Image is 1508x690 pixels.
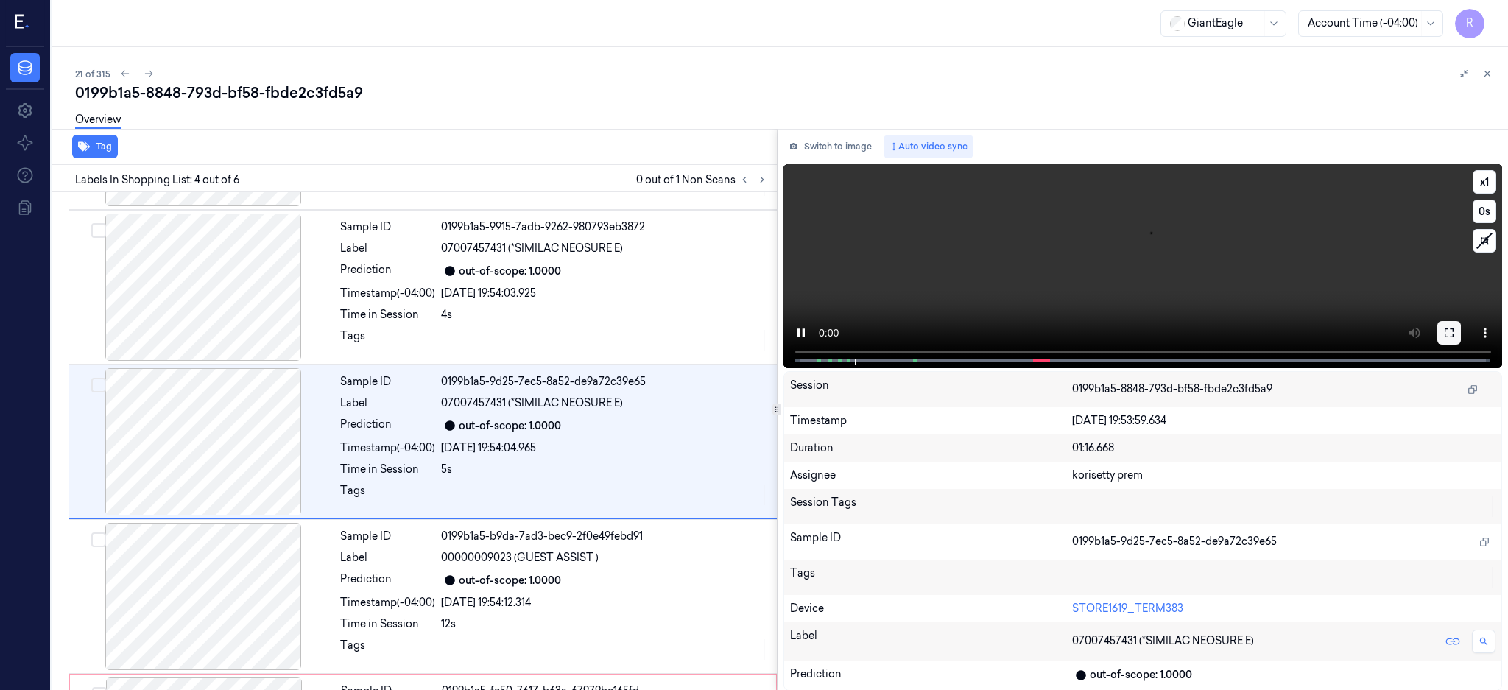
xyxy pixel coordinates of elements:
[441,616,768,632] div: 12s
[1473,170,1496,194] button: x1
[459,573,561,588] div: out-of-scope: 1.0000
[790,440,1072,456] div: Duration
[790,601,1072,616] div: Device
[340,262,435,280] div: Prediction
[75,82,1496,103] div: 0199b1a5-8848-793d-bf58-fbde2c3fd5a9
[636,171,771,189] span: 0 out of 1 Non Scans
[441,440,768,456] div: [DATE] 19:54:04.965
[790,413,1072,429] div: Timestamp
[340,395,435,411] div: Label
[1455,9,1484,38] button: R
[790,495,1072,518] div: Session Tags
[441,550,599,566] span: 00000009023 (GUEST ASSIST )
[340,219,435,235] div: Sample ID
[441,286,768,301] div: [DATE] 19:54:03.925
[75,172,239,188] span: Labels In Shopping List: 4 out of 6
[72,135,118,158] button: Tag
[340,462,435,477] div: Time in Session
[1072,534,1277,549] span: 0199b1a5-9d25-7ec5-8a52-de9a72c39e65
[441,374,768,390] div: 0199b1a5-9d25-7ec5-8a52-de9a72c39e65
[441,462,768,477] div: 5s
[441,219,768,235] div: 0199b1a5-9915-7adb-9262-980793eb3872
[75,68,110,80] span: 21 of 315
[790,378,1072,401] div: Session
[884,135,973,158] button: Auto video sync
[1072,601,1495,616] div: STORE1619_TERM383
[790,468,1072,483] div: Assignee
[1072,468,1495,483] div: korisetty prem
[340,638,435,661] div: Tags
[1072,413,1495,429] div: [DATE] 19:53:59.634
[790,628,1072,655] div: Label
[340,595,435,610] div: Timestamp (-04:00)
[91,378,106,392] button: Select row
[1072,440,1495,456] div: 01:16.668
[340,286,435,301] div: Timestamp (-04:00)
[441,529,768,544] div: 0199b1a5-b9da-7ad3-bec9-2f0e49febd91
[340,571,435,589] div: Prediction
[340,307,435,323] div: Time in Session
[340,374,435,390] div: Sample ID
[340,440,435,456] div: Timestamp (-04:00)
[340,241,435,256] div: Label
[1072,633,1254,649] span: 07007457431 (*SIMILAC NEOSURE E)
[340,616,435,632] div: Time in Session
[340,328,435,352] div: Tags
[783,135,878,158] button: Switch to image
[459,264,561,279] div: out-of-scope: 1.0000
[340,417,435,434] div: Prediction
[790,566,1072,589] div: Tags
[340,483,435,507] div: Tags
[91,532,106,547] button: Select row
[340,529,435,544] div: Sample ID
[1072,381,1272,397] span: 0199b1a5-8848-793d-bf58-fbde2c3fd5a9
[790,530,1072,554] div: Sample ID
[790,666,1072,684] div: Prediction
[459,418,561,434] div: out-of-scope: 1.0000
[441,395,623,411] span: 07007457431 (*SIMILAC NEOSURE E)
[1473,200,1496,223] button: 0s
[441,307,768,323] div: 4s
[441,241,623,256] span: 07007457431 (*SIMILAC NEOSURE E)
[75,112,121,129] a: Overview
[91,223,106,238] button: Select row
[1090,667,1192,683] div: out-of-scope: 1.0000
[340,550,435,566] div: Label
[441,595,768,610] div: [DATE] 19:54:12.314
